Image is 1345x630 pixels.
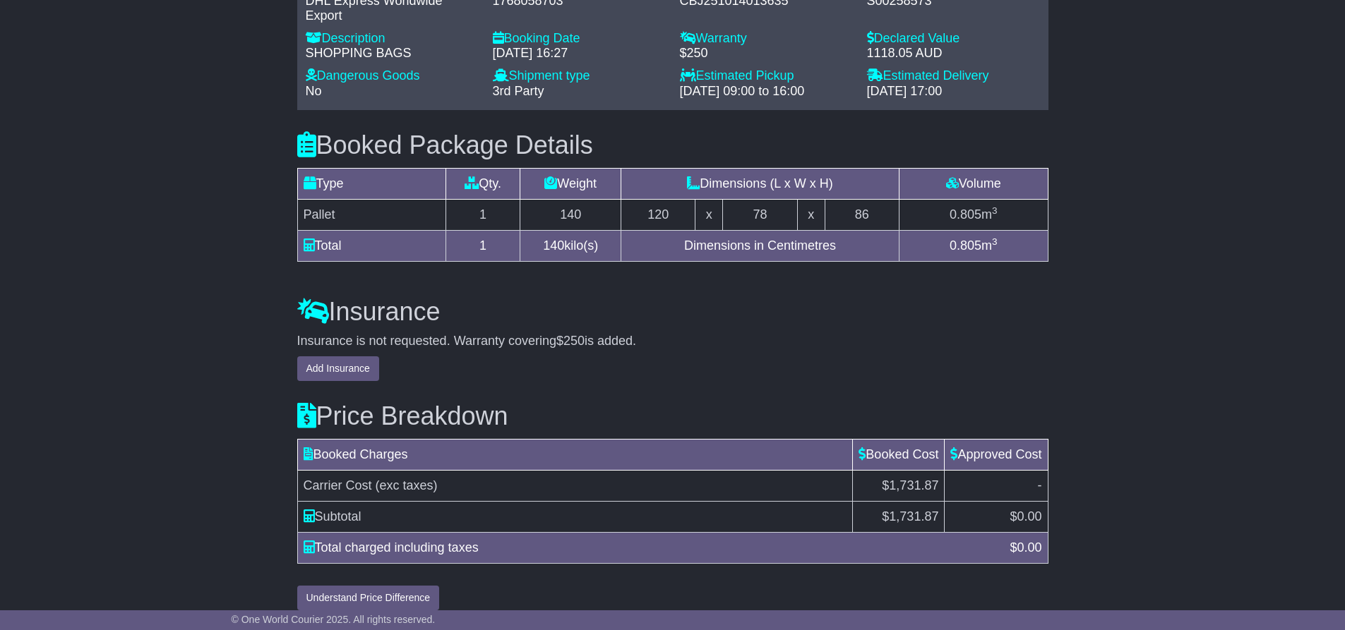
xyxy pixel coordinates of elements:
[297,356,379,381] button: Add Insurance
[376,478,438,492] span: (exc taxes)
[945,439,1048,470] td: Approved Cost
[867,68,1040,84] div: Estimated Delivery
[543,238,564,253] span: 140
[446,230,520,261] td: 1
[297,402,1048,430] h3: Price Breakdown
[304,478,372,492] span: Carrier Cost
[992,236,998,247] sup: 3
[297,131,1048,159] h3: Booked Package Details
[297,168,446,199] td: Type
[882,478,938,492] span: $1,731.87
[867,31,1040,47] div: Declared Value
[899,199,1048,230] td: m
[520,168,621,199] td: Weight
[723,199,797,230] td: 78
[493,31,666,47] div: Booking Date
[306,84,322,98] span: No
[680,84,853,99] div: [DATE] 09:00 to 16:00
[945,501,1048,532] td: $
[297,199,446,230] td: Pallet
[493,84,544,98] span: 3rd Party
[493,46,666,61] div: [DATE] 16:27
[297,501,853,532] td: Subtotal
[695,199,723,230] td: x
[825,199,899,230] td: 86
[556,334,585,348] span: $250
[297,439,853,470] td: Booked Charges
[899,230,1048,261] td: m
[297,298,1048,326] h3: Insurance
[680,31,853,47] div: Warranty
[992,205,998,216] sup: 3
[446,168,520,199] td: Qty.
[446,199,520,230] td: 1
[306,31,479,47] div: Description
[950,207,981,222] span: 0.805
[297,334,1048,349] div: Insurance is not requested. Warranty covering is added.
[867,84,1040,99] div: [DATE] 17:00
[297,586,440,610] button: Understand Price Difference
[1017,540,1041,555] span: 0.00
[680,46,853,61] div: $250
[621,230,899,261] td: Dimensions in Centimetres
[1038,478,1042,492] span: -
[306,46,479,61] div: SHOPPING BAGS
[493,68,666,84] div: Shipment type
[889,509,938,523] span: 1,731.87
[797,199,825,230] td: x
[232,614,436,625] span: © One World Courier 2025. All rights reserved.
[297,538,1003,557] div: Total charged including taxes
[306,68,479,84] div: Dangerous Goods
[680,68,853,84] div: Estimated Pickup
[899,168,1048,199] td: Volume
[1017,509,1041,523] span: 0.00
[950,238,981,253] span: 0.805
[853,501,945,532] td: $
[520,199,621,230] td: 140
[853,439,945,470] td: Booked Cost
[621,168,899,199] td: Dimensions (L x W x H)
[1003,538,1048,557] div: $
[520,230,621,261] td: kilo(s)
[297,230,446,261] td: Total
[621,199,695,230] td: 120
[867,46,1040,61] div: 1118.05 AUD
